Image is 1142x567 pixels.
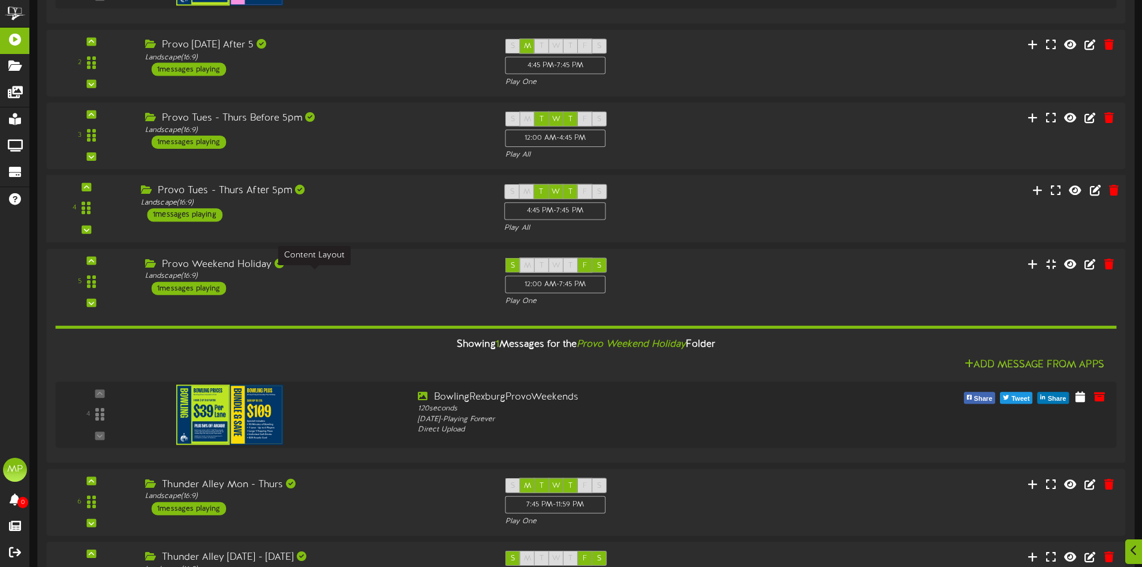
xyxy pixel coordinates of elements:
span: 1 [496,339,499,350]
span: S [597,554,601,563]
span: M [524,261,531,269]
div: Landscape ( 16:9 ) [141,198,486,208]
div: 12:00 AM - 7:45 PM [505,275,606,293]
div: Play One [505,517,757,527]
span: S [597,188,601,196]
span: S [511,42,515,50]
div: 1 messages playing [151,62,225,76]
span: S [597,42,601,50]
span: S [597,261,601,269]
div: BowlingRexburgProvoWeekends [418,391,842,404]
div: Landscape ( 16:9 ) [145,125,487,136]
span: Tweet [1009,392,1032,406]
div: Play All [505,150,757,160]
span: W [552,42,561,50]
span: M [524,481,531,490]
div: [DATE] - Playing Forever [418,415,842,425]
span: T [568,554,572,563]
span: S [511,115,515,124]
span: T [568,481,572,490]
span: S [597,481,601,490]
span: S [597,115,601,124]
span: F [583,188,587,196]
button: Tweet [1000,392,1032,404]
div: Provo Tues - Thurs After 5pm [141,184,486,198]
span: T [540,554,544,563]
span: F [583,42,587,50]
div: Play All [504,223,758,233]
div: 1 messages playing [147,209,222,222]
button: Share [1038,392,1069,404]
span: T [568,42,572,50]
span: Share [1045,392,1069,406]
span: W [552,481,561,490]
button: Add Message From Apps [961,358,1108,373]
img: df55ac52-cdb7-425e-b13a-aa5ab5722d61.jpg [176,385,283,445]
span: S [511,481,515,490]
div: 120 seconds [418,404,842,415]
div: Showing Messages for the Folder [46,332,1125,358]
div: MP [3,458,27,482]
div: 1 messages playing [151,136,225,149]
div: Play One [505,77,757,88]
span: W [552,188,560,196]
div: 1 messages playing [151,281,225,295]
span: T [539,188,543,196]
div: 4:45 PM - 7:45 PM [504,202,605,220]
div: 1 messages playing [151,502,225,515]
div: Thunder Alley [DATE] - [DATE] [145,551,487,565]
span: F [583,554,587,563]
span: T [540,42,544,50]
i: Provo Weekend Holiday [577,339,686,350]
span: Share [972,392,995,406]
span: W [552,261,561,269]
span: M [524,554,531,563]
div: Landscape ( 16:9 ) [145,271,487,281]
div: Provo Weekend Holiday [145,257,487,271]
div: 7:45 PM - 11:59 PM [505,496,606,513]
span: T [540,261,544,269]
span: T [568,261,572,269]
span: F [583,115,587,124]
div: Play One [505,296,757,306]
span: W [552,115,561,124]
div: 4:45 PM - 7:45 PM [505,56,606,74]
div: 6 [77,497,82,507]
div: Direct Upload [418,425,842,435]
span: T [568,115,572,124]
span: S [510,188,514,196]
div: Provo [DATE] After 5 [145,38,487,52]
span: M [524,115,531,124]
span: M [524,42,531,50]
span: M [523,188,531,196]
span: S [511,554,515,563]
span: S [511,261,515,269]
button: Share [964,392,996,404]
span: T [540,481,544,490]
span: 0 [17,497,28,508]
span: T [568,188,572,196]
div: 12:00 AM - 4:45 PM [505,130,606,147]
div: Landscape ( 16:9 ) [145,52,487,62]
span: T [540,115,544,124]
span: F [583,481,587,490]
div: Landscape ( 16:9 ) [145,491,487,502]
span: W [552,554,561,563]
span: F [583,261,587,269]
div: Thunder Alley Mon - Thurs [145,478,487,491]
div: Provo Tues - Thurs Before 5pm [145,112,487,125]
